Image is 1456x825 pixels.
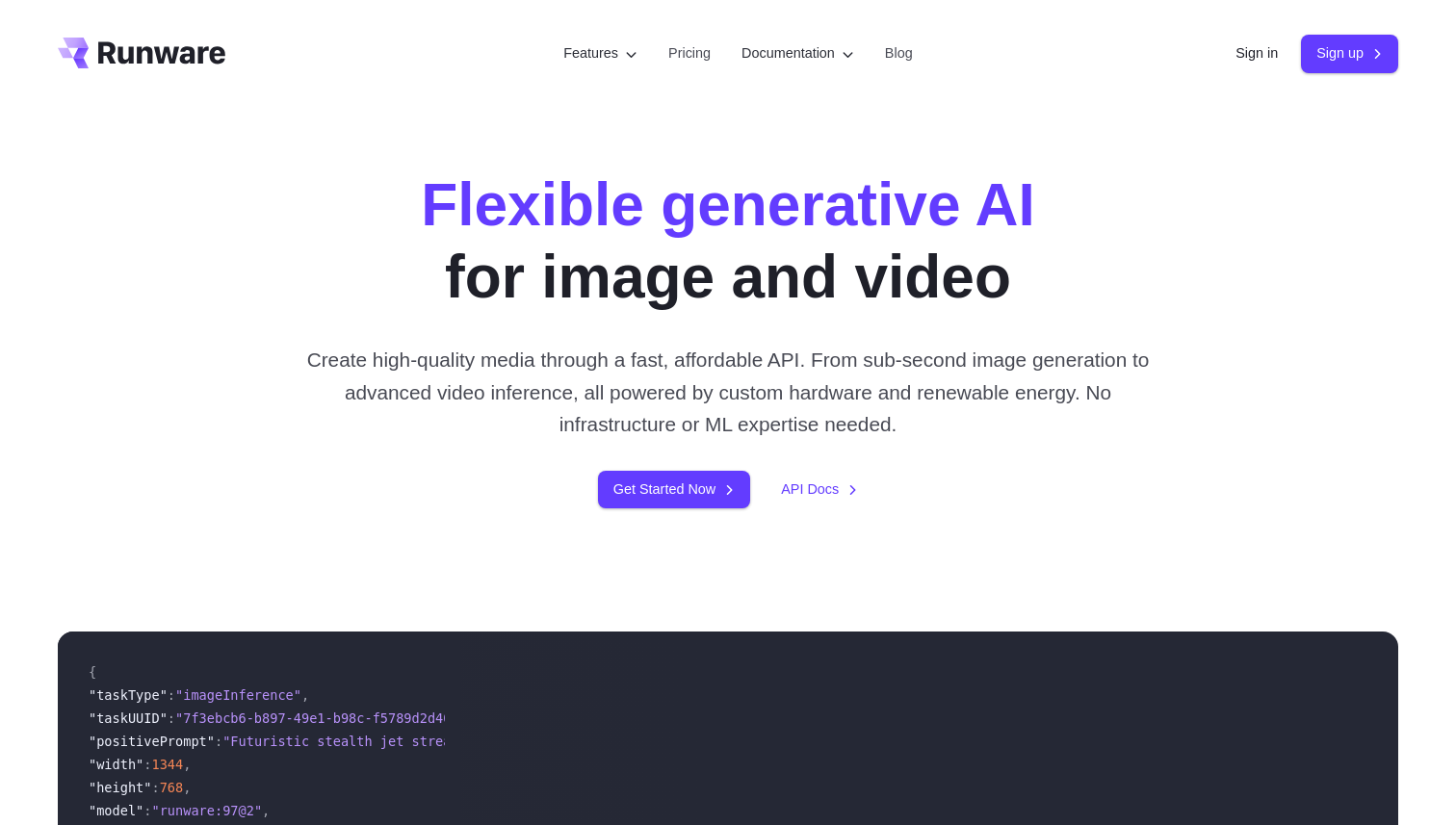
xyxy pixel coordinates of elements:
[175,710,475,726] span: "7f3ebcb6-b897-49e1-b98c-f5789d2d40d7"
[741,42,854,64] label: Documentation
[1235,42,1278,64] a: Sign in
[183,757,191,772] span: ,
[151,780,159,795] span: :
[168,710,175,726] span: :
[89,780,151,795] span: "height"
[143,803,151,818] span: :
[89,803,143,818] span: "model"
[151,803,262,818] span: "runware:97@2"
[563,42,637,64] label: Features
[421,169,1035,313] h1: for image and video
[175,687,301,703] span: "imageInference"
[885,42,913,64] a: Blog
[183,780,191,795] span: ,
[299,344,1157,440] p: Create high-quality media through a fast, affordable API. From sub-second image generation to adv...
[160,780,184,795] span: 768
[143,757,151,772] span: :
[151,757,183,772] span: 1344
[89,710,168,726] span: "taskUUID"
[1301,35,1398,72] a: Sign up
[89,664,96,680] span: {
[781,478,858,501] a: API Docs
[89,687,168,703] span: "taskType"
[301,687,309,703] span: ,
[222,734,940,749] span: "Futuristic stealth jet streaking through a neon-lit cityscape with glowing purple exhaust"
[215,734,222,749] span: :
[421,171,1035,238] strong: Flexible generative AI
[668,42,711,64] a: Pricing
[262,803,270,818] span: ,
[598,471,750,508] a: Get Started Now
[89,734,215,749] span: "positivePrompt"
[168,687,175,703] span: :
[89,757,143,772] span: "width"
[58,38,225,68] a: Go to /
